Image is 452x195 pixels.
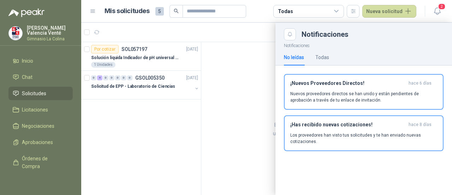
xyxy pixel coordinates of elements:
a: Órdenes de Compra [8,152,73,173]
p: Notificaciones [275,40,452,49]
button: ¡Nuevos Proveedores Directos!hace 6 días Nuevos proveedores directos se han unido y están pendien... [284,74,444,110]
button: ¡Has recibido nuevas cotizaciones!hace 8 días Los proveedores han visto tus solicitudes y te han ... [284,115,444,151]
a: Negociaciones [8,119,73,133]
h3: ¡Nuevos Proveedores Directos! [290,80,406,86]
p: Nuevos proveedores directos se han unido y están pendientes de aprobación a través de tu enlace d... [290,91,437,103]
span: Solicitudes [22,90,46,97]
span: 5 [155,7,164,16]
button: Nueva solicitud [362,5,416,18]
span: Aprobaciones [22,138,53,146]
a: Chat [8,70,73,84]
div: Todas [278,7,293,15]
span: Negociaciones [22,122,54,130]
img: Logo peakr [8,8,44,17]
img: Company Logo [9,27,22,40]
span: Órdenes de Compra [22,155,66,170]
span: Licitaciones [22,106,48,114]
button: 2 [431,5,444,18]
span: search [174,8,179,13]
span: hace 6 días [409,80,432,86]
span: 2 [438,3,446,10]
p: Los proveedores han visto tus solicitudes y te han enviado nuevas cotizaciones. [290,132,437,145]
a: Manuales y ayuda [8,176,73,189]
p: [PERSON_NAME] Valencia Venté [27,25,73,35]
span: Chat [22,73,32,81]
div: Todas [315,53,329,61]
a: Aprobaciones [8,136,73,149]
div: Notificaciones [302,31,444,38]
h3: ¡Has recibido nuevas cotizaciones! [290,122,406,128]
button: Close [284,28,296,40]
div: No leídas [284,53,304,61]
a: Inicio [8,54,73,68]
span: Inicio [22,57,33,65]
a: Solicitudes [8,87,73,100]
a: Licitaciones [8,103,73,116]
p: Gimnasio La Colina [27,37,73,41]
h1: Mis solicitudes [105,6,150,16]
span: hace 8 días [409,122,432,128]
